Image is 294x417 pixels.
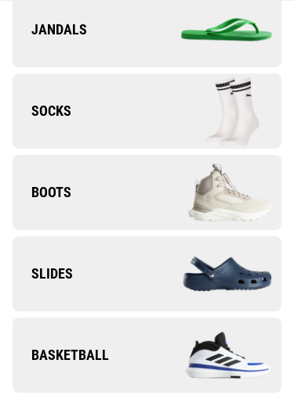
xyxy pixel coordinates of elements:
span: Boots [13,183,71,202]
a: Boots Boots [13,155,281,230]
img: Basketball [147,318,282,392]
button: Open LiveChat chat widget [13,6,60,53]
span: Socks [13,102,71,120]
img: Socks [147,74,282,148]
img: Slides [147,236,282,311]
a: Socks Socks [13,74,281,149]
span: Jandals [13,20,87,39]
span: Basketball [13,346,109,365]
img: Boots [147,155,282,229]
span: Slides [13,264,73,283]
a: Basketball Basketball [13,318,281,393]
a: Slides Slides [13,236,281,311]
